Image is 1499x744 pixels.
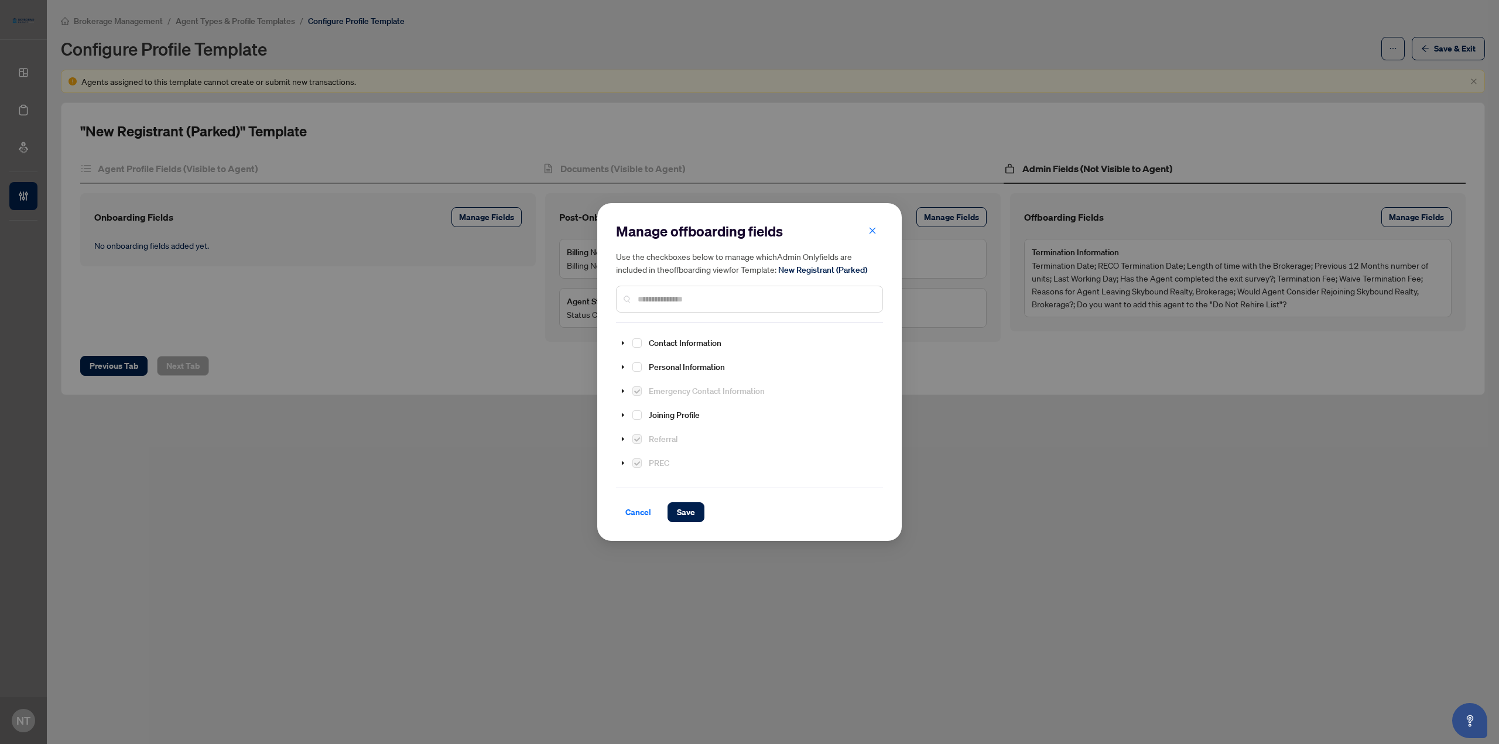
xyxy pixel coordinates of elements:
[620,460,626,466] span: caret-down
[620,412,626,418] span: caret-down
[644,455,674,470] span: PREC
[620,388,626,394] span: caret-down
[649,362,725,372] span: Personal Information
[1452,703,1487,738] button: Open asap
[668,502,704,522] button: Save
[778,265,867,275] span: New Registrant (Parked)
[677,503,695,522] span: Save
[868,227,877,235] span: close
[620,436,626,442] span: caret-down
[644,335,726,350] span: Contact Information
[620,364,626,370] span: caret-down
[616,250,883,276] h5: Use the checkboxes below to manage which Admin Only fields are included in the offboarding view f...
[625,503,651,522] span: Cancel
[649,410,700,420] span: Joining Profile
[644,407,704,422] span: Joining Profile
[644,383,769,398] span: Emergency Contact Information
[632,434,642,444] span: Select Referral
[620,340,626,346] span: caret-down
[632,386,642,396] span: Select Emergency Contact Information
[649,338,721,348] span: Contact Information
[616,502,660,522] button: Cancel
[632,362,642,372] span: Select Personal Information
[616,222,883,241] h2: Manage offboarding fields
[649,458,669,468] span: PREC
[649,434,677,444] span: Referral
[644,359,730,374] span: Personal Information
[644,431,682,446] span: Referral
[632,410,642,420] span: Select Joining Profile
[632,458,642,468] span: Select PREC
[632,338,642,348] span: Select Contact Information
[649,386,765,396] span: Emergency Contact Information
